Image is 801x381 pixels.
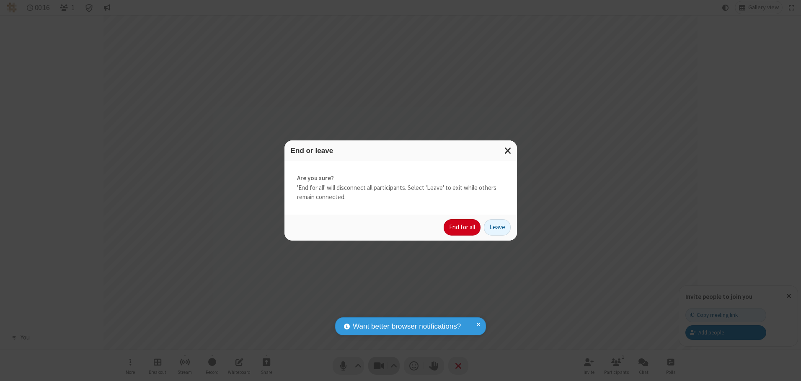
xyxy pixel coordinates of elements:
button: Leave [484,219,511,236]
span: Want better browser notifications? [353,321,461,332]
h3: End or leave [291,147,511,155]
button: Close modal [499,140,517,161]
div: 'End for all' will disconnect all participants. Select 'Leave' to exit while others remain connec... [284,161,517,215]
button: End for all [444,219,481,236]
strong: Are you sure? [297,174,504,183]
